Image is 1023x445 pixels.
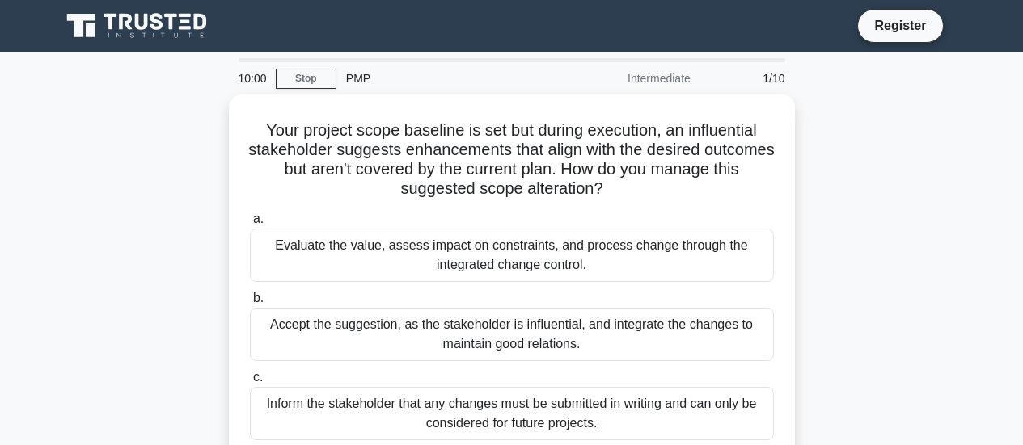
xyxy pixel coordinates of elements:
[250,387,774,440] div: Inform the stakeholder that any changes must be submitted in writing and can only be considered f...
[700,62,795,94] div: 1/10
[248,120,776,199] h5: Your project scope baseline is set but during execution, an influential stakeholder suggests enha...
[250,308,774,361] div: Accept the suggestion, as the stakeholder is influential, and integrate the changes to maintain g...
[229,62,276,94] div: 10:00
[336,62,559,94] div: PMP
[253,212,264,225] span: a.
[253,291,264,304] span: b.
[559,62,700,94] div: Intermediate
[276,69,336,89] a: Stop
[250,229,774,282] div: Evaluate the value, assess impact on constraints, and process change through the integrated chang...
[253,370,263,384] span: c.
[864,15,936,36] a: Register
